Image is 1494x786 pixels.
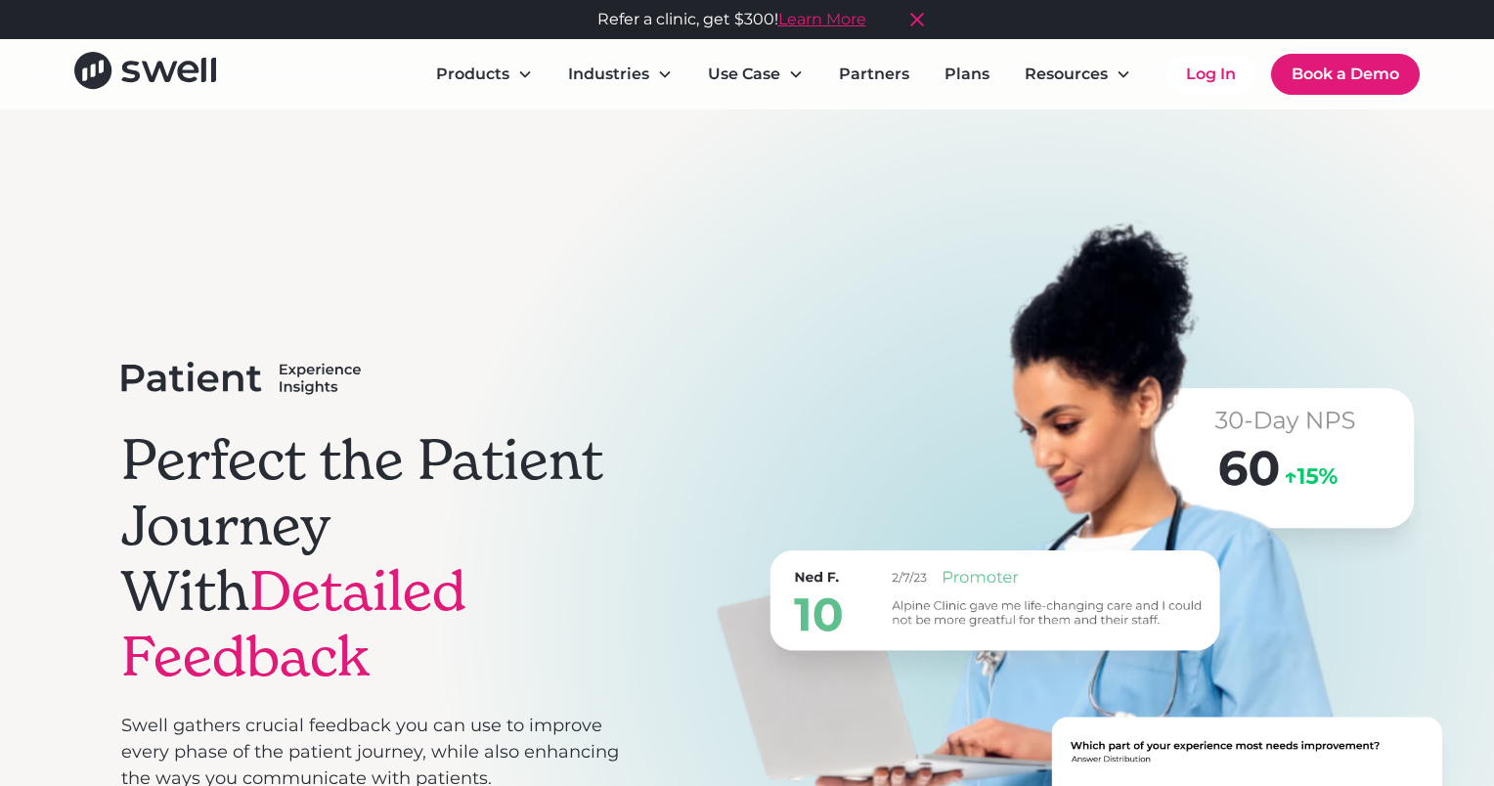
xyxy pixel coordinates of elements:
a: Book a Demo [1271,54,1420,95]
div: Industries [568,63,649,86]
div: Products [436,63,509,86]
a: Plans [929,55,1005,94]
span: Detailed Feedback [121,556,466,691]
h1: Perfect the Patient Journey With [121,427,647,690]
div: Resources [1025,63,1108,86]
a: Log In [1166,55,1255,94]
div: Use Case [708,63,780,86]
a: Learn More [778,10,866,28]
a: Partners [823,55,925,94]
div: Refer a clinic, get $300! [597,8,866,31]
